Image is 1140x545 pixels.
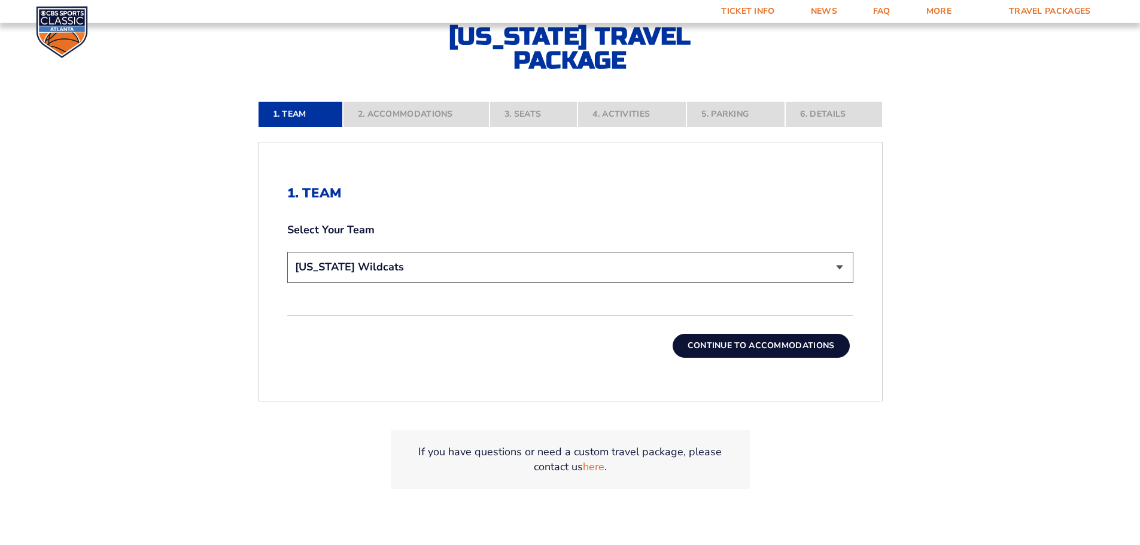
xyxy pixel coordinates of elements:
a: here [583,459,604,474]
h2: [US_STATE] Travel Package [439,25,702,72]
button: Continue To Accommodations [673,334,850,358]
img: CBS Sports Classic [36,6,88,58]
label: Select Your Team [287,223,853,238]
h2: 1. Team [287,185,853,201]
p: If you have questions or need a custom travel package, please contact us . [405,444,735,474]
